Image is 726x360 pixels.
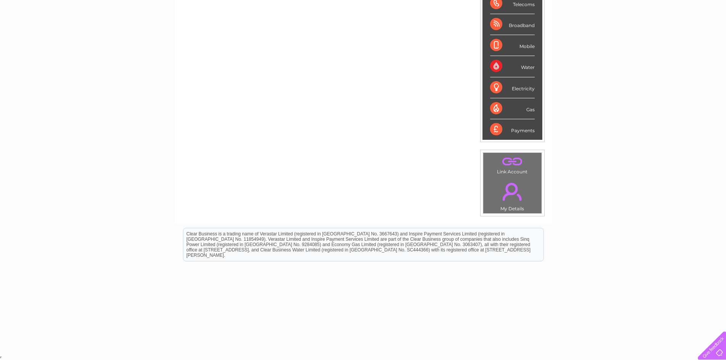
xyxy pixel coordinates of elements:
a: . [485,178,540,205]
td: Link Account [483,152,542,176]
div: Mobile [490,35,535,56]
a: Water [592,32,606,38]
a: Energy [611,32,628,38]
div: Electricity [490,77,535,98]
img: logo.png [26,20,64,43]
div: Gas [490,98,535,119]
div: Water [490,56,535,77]
a: Blog [660,32,671,38]
div: Payments [490,119,535,140]
a: . [485,155,540,168]
td: My Details [483,176,542,214]
a: Telecoms [632,32,655,38]
a: Log out [701,32,719,38]
div: Broadband [490,14,535,35]
a: 0333 014 3131 [582,4,635,13]
div: Clear Business is a trading name of Verastar Limited (registered in [GEOGRAPHIC_DATA] No. 3667643... [183,4,543,37]
a: Contact [675,32,694,38]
